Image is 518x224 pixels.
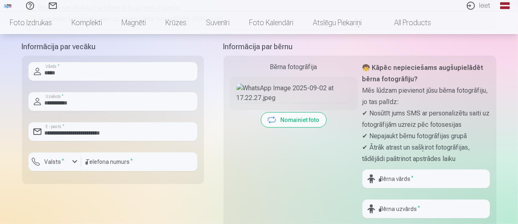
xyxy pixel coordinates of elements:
p: Mēs lūdzam pievienot jūsu bērna fotogrāfiju, jo tas palīdz: [362,85,490,108]
img: /fa1 [3,3,12,8]
h5: Informācija par vecāku [22,41,204,52]
a: Foto kalendāri [239,11,303,34]
a: Suvenīri [196,11,239,34]
label: Valsts [41,158,68,166]
p: ✔ Nosūtīt jums SMS ar personalizētu saiti uz fotogrāfijām uzreiz pēc fotosesijas [362,108,490,130]
p: ✔ Ātrāk atrast un sašķirot fotogrāfijas, tādējādi paātrinot apstrādes laiku [362,142,490,165]
a: Komplekti [62,11,112,34]
p: ✔ Nepajaukt bērnu fotogrāfijas grupā [362,130,490,142]
img: WhatsApp Image 2025-09-02 at 17.22.27.jpeg [236,83,351,103]
a: Atslēgu piekariņi [303,11,371,34]
h5: Informācija par bērnu [223,41,496,52]
a: Magnēti [112,11,156,34]
a: Krūzes [156,11,196,34]
a: All products [371,11,441,34]
button: Nomainiet foto [261,113,326,127]
button: Valsts* [28,152,81,171]
div: Bērna fotogrāfija [230,62,358,72]
strong: 🧒 Kāpēc nepieciešams augšupielādēt bērna fotogrāfiju? [362,64,483,83]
